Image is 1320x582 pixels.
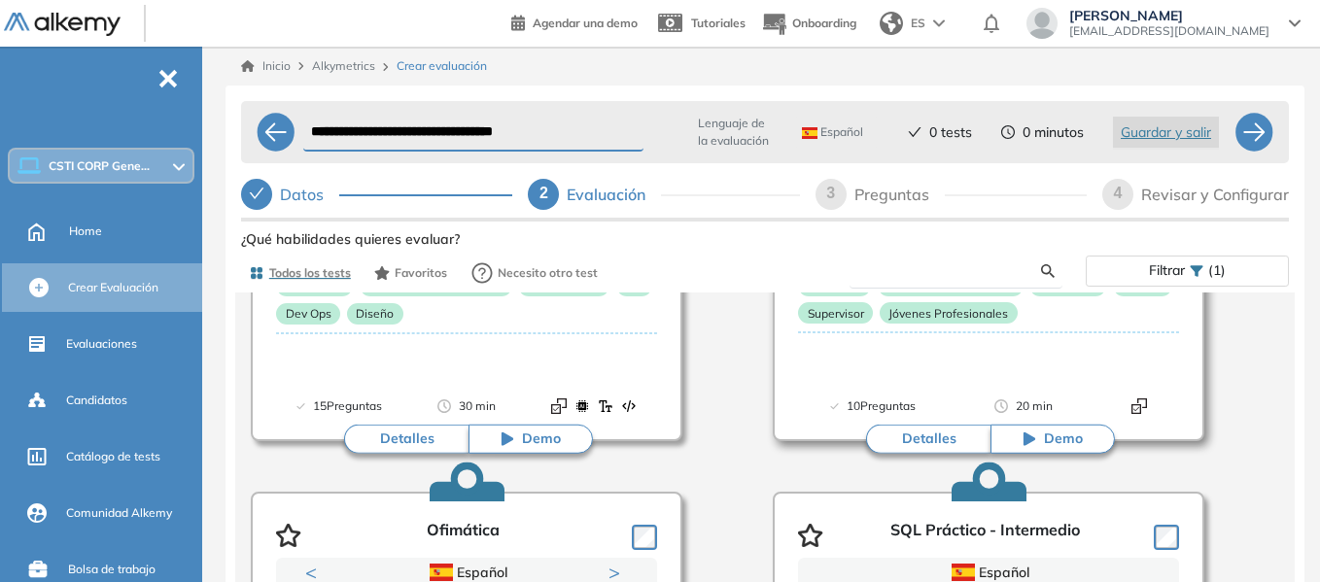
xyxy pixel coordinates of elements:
span: Favoritos [395,264,447,282]
span: Agendar una demo [533,16,638,30]
span: clock-circle [1001,125,1015,139]
p: SQL Práctico - Intermedio [890,521,1080,550]
span: Evaluaciones [66,335,137,353]
span: 10 Preguntas [847,396,916,416]
span: 0 tests [929,122,972,143]
button: Previous [305,563,325,582]
span: Comunidad Alkemy [66,504,172,522]
button: Detalles [344,425,469,454]
span: check [249,186,264,201]
p: Supervisor [798,303,873,325]
a: Inicio [241,57,291,75]
span: Filtrar [1149,257,1185,285]
button: Demo [469,425,593,454]
p: Ofimática [427,521,500,550]
button: Todos los tests [241,257,359,290]
span: Catálogo de tests [66,448,160,465]
span: Lenguaje de la evaluación [698,115,775,150]
button: Favoritos [366,257,455,290]
span: Demo [522,429,561,449]
span: ¿Qué habilidades quieres evaluar? [241,229,460,250]
span: Candidatos [66,392,127,409]
button: Demo [990,425,1115,454]
div: Preguntas [854,179,945,210]
span: 2 [539,185,548,201]
img: Logo [4,13,121,37]
span: 4 [1114,185,1123,201]
div: Evaluación [567,179,661,210]
img: ESP [430,564,453,581]
span: 15 Preguntas [313,396,382,416]
p: Dev Ops [276,303,340,325]
a: Agendar una demo [511,10,638,33]
img: Format test logo [1131,398,1147,414]
img: ESP [952,564,975,581]
span: 30 min [459,396,496,416]
div: 2Evaluación [528,179,799,210]
span: 3 [826,185,835,201]
div: Datos [241,179,512,210]
span: Bolsa de trabajo [68,561,156,578]
span: Necesito otro test [498,264,598,282]
span: CSTI CORP Gene... [49,158,150,174]
img: Format test logo [621,398,637,414]
span: (1) [1208,257,1226,285]
span: Crear Evaluación [68,279,158,296]
span: check [908,125,921,139]
span: Tutoriales [691,16,746,30]
p: Diseño [347,303,403,325]
div: 4Revisar y Configurar [1102,179,1289,210]
span: Todos los tests [269,264,351,282]
p: Jóvenes Profesionales [880,303,1018,325]
span: [EMAIL_ADDRESS][DOMAIN_NAME] [1069,23,1269,39]
span: Onboarding [792,16,856,30]
span: Alkymetrics [312,58,375,73]
img: arrow [933,19,945,27]
img: Format test logo [574,398,590,414]
img: Format test logo [551,398,567,414]
div: 3Preguntas [816,179,1087,210]
button: Detalles [866,425,990,454]
button: Guardar y salir [1113,117,1219,148]
img: Format test logo [598,398,613,414]
button: Next [608,563,628,582]
span: Home [69,223,102,240]
img: world [880,12,903,35]
span: 20 min [1016,396,1053,416]
span: Español [802,124,863,140]
span: Crear evaluación [397,57,487,75]
button: Onboarding [761,3,856,45]
img: ESP [802,127,817,139]
button: Necesito otro test [463,254,607,292]
div: Datos [280,179,339,210]
span: [PERSON_NAME] [1069,8,1269,23]
span: Guardar y salir [1121,121,1211,143]
span: Demo [1044,429,1083,449]
span: 0 minutos [1023,122,1084,143]
div: Revisar y Configurar [1141,179,1289,210]
span: ES [911,15,925,32]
